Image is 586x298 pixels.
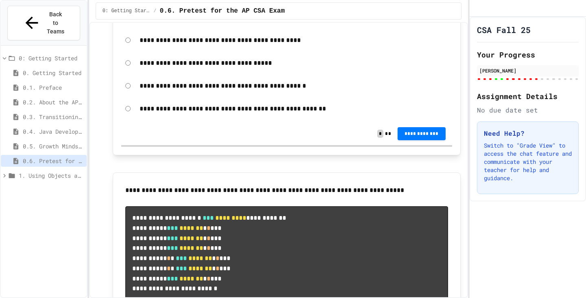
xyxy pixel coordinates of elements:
span: 0: Getting Started [19,54,83,62]
button: Back to Teams [7,6,80,40]
h1: CSA Fall 25 [477,24,531,35]
span: 0.6. Pretest for the AP CSA Exam [23,157,83,165]
span: 0.4. Java Development Environments [23,127,83,136]
span: 0.1. Preface [23,83,83,92]
div: No due date set [477,105,579,115]
h2: Your Progress [477,49,579,60]
span: 1. Using Objects and Methods [19,171,83,180]
span: 0.5. Growth Mindset and Pair Programming [23,142,83,150]
span: 0.6. Pretest for the AP CSA Exam [160,6,285,16]
span: 0.2. About the AP CSA Exam [23,98,83,106]
div: [PERSON_NAME] [479,67,576,74]
span: 0. Getting Started [23,68,83,77]
span: 0.3. Transitioning from AP CSP to AP CSA [23,113,83,121]
h3: Need Help? [484,128,572,138]
h2: Assignment Details [477,91,579,102]
span: 0: Getting Started [103,8,151,14]
span: / [153,8,156,14]
span: Back to Teams [46,10,65,36]
p: Switch to "Grade View" to access the chat feature and communicate with your teacher for help and ... [484,141,572,182]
